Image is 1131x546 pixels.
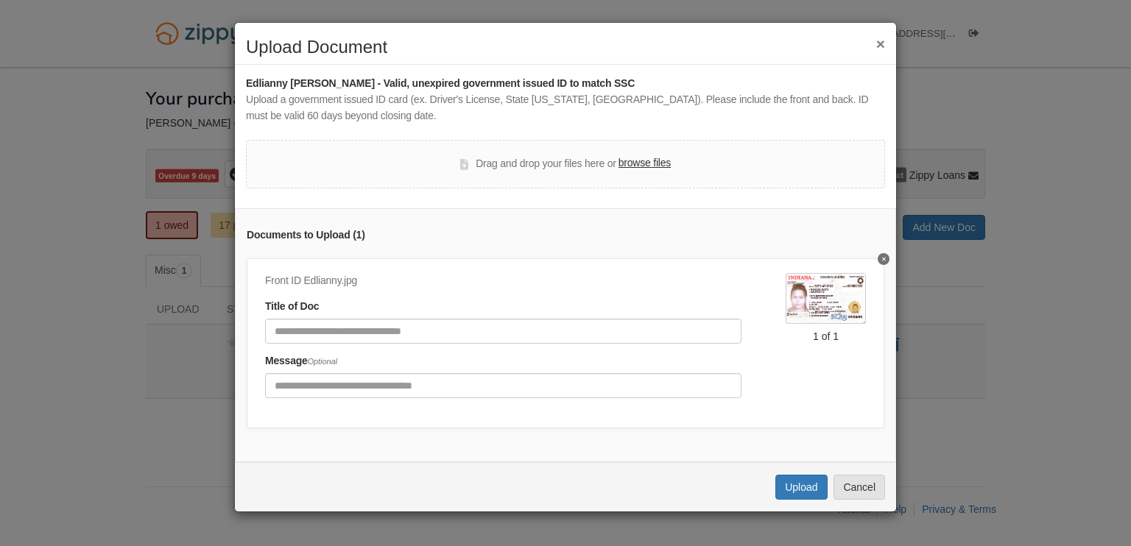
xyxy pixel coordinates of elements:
label: browse files [619,155,671,171]
button: Cancel [834,475,885,500]
button: Delete undefined [878,253,889,265]
div: Edlianny [PERSON_NAME] - Valid, unexpired government issued ID to match SSC [246,76,885,92]
div: Upload a government issued ID card (ex. Driver's License, State [US_STATE], [GEOGRAPHIC_DATA]). P... [246,92,885,124]
div: 1 of 1 [786,329,866,344]
span: Optional [308,357,337,366]
div: Drag and drop your files here or [460,155,671,173]
button: Upload [775,475,827,500]
input: Document Title [265,319,741,344]
label: Message [265,353,337,369]
div: Documents to Upload ( 1 ) [247,227,884,244]
h2: Upload Document [246,38,885,57]
label: Title of Doc [265,299,319,315]
img: Front ID Edlianny.jpg [786,273,866,323]
button: × [876,36,885,52]
input: Include any comments on this document [265,373,741,398]
div: Front ID Edlianny.jpg [265,273,741,289]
